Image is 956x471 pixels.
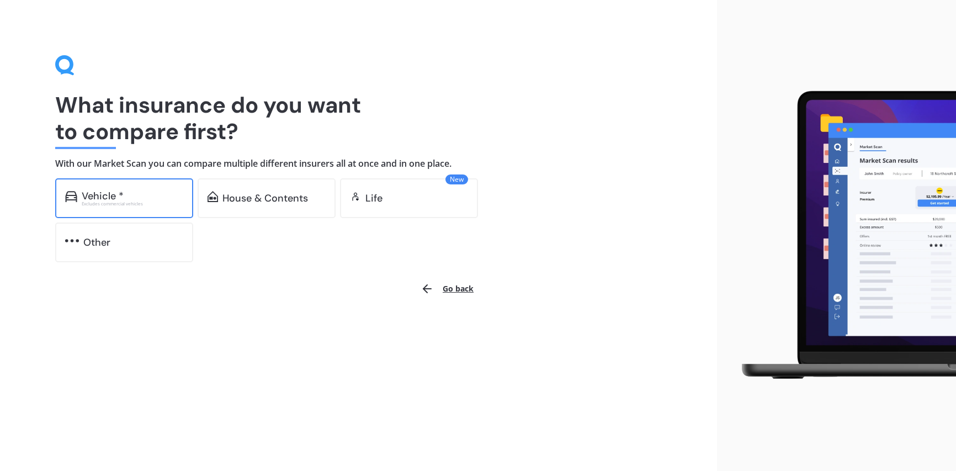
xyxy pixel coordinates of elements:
[445,174,468,184] span: New
[82,190,124,202] div: Vehicle *
[726,84,956,387] img: laptop.webp
[55,158,662,170] h4: With our Market Scan you can compare multiple different insurers all at once and in one place.
[414,276,480,302] button: Go back
[365,193,383,204] div: Life
[222,193,308,204] div: House & Contents
[208,191,218,202] img: home-and-contents.b802091223b8502ef2dd.svg
[65,191,77,202] img: car.f15378c7a67c060ca3f3.svg
[83,237,110,248] div: Other
[65,235,79,246] img: other.81dba5aafe580aa69f38.svg
[350,191,361,202] img: life.f720d6a2d7cdcd3ad642.svg
[55,92,662,145] h1: What insurance do you want to compare first?
[82,202,183,206] div: Excludes commercial vehicles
